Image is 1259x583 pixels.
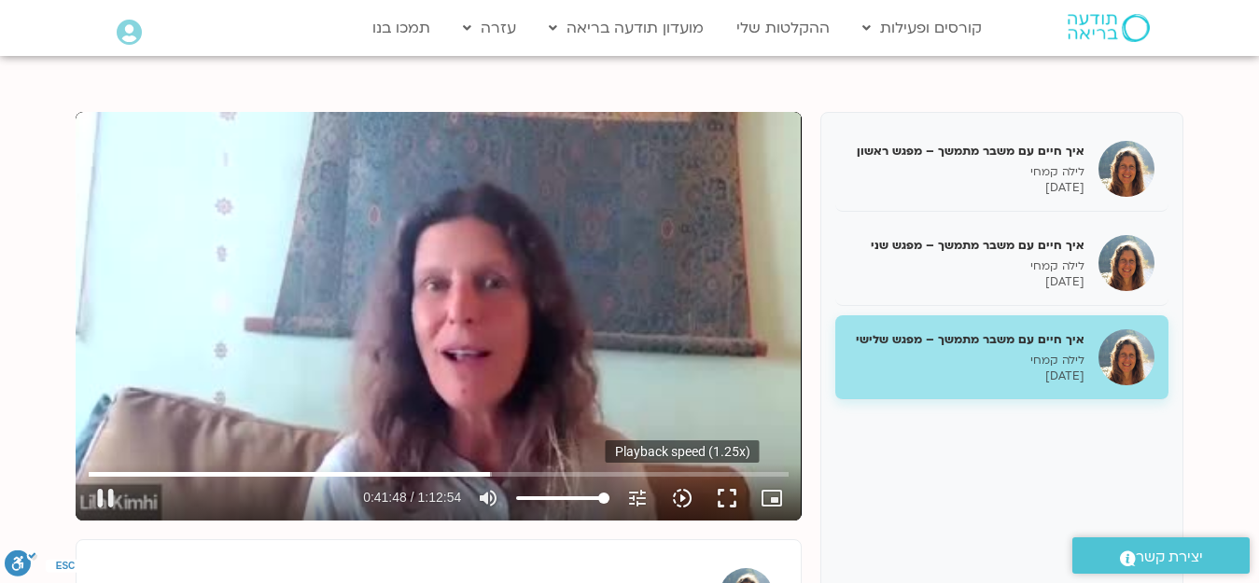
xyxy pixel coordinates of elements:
h5: איך חיים עם משבר מתמשך – מפגש שני [849,237,1084,254]
img: איך חיים עם משבר מתמשך – מפגש שני [1098,235,1154,291]
img: איך חיים עם משבר מתמשך – מפגש שלישי [1098,329,1154,385]
p: [DATE] [849,180,1084,196]
p: לילה קמחי [849,353,1084,368]
a: מועדון תודעה בריאה [539,10,713,46]
a: ההקלטות שלי [727,10,839,46]
a: תמכו בנו [363,10,440,46]
h5: איך חיים עם משבר מתמשך – מפגש ראשון [849,143,1084,160]
p: [DATE] [849,368,1084,384]
img: איך חיים עם משבר מתמשך – מפגש ראשון [1098,141,1154,197]
a: עזרה [454,10,525,46]
p: לילה קמחי [849,258,1084,274]
a: קורסים ופעילות [853,10,991,46]
img: תודעה בריאה [1068,14,1150,42]
p: לילה קמחי [849,164,1084,180]
a: יצירת קשר [1072,537,1250,574]
span: יצירת קשר [1136,545,1203,570]
p: [DATE] [849,274,1084,290]
h5: איך חיים עם משבר מתמשך – מפגש שלישי [849,331,1084,348]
